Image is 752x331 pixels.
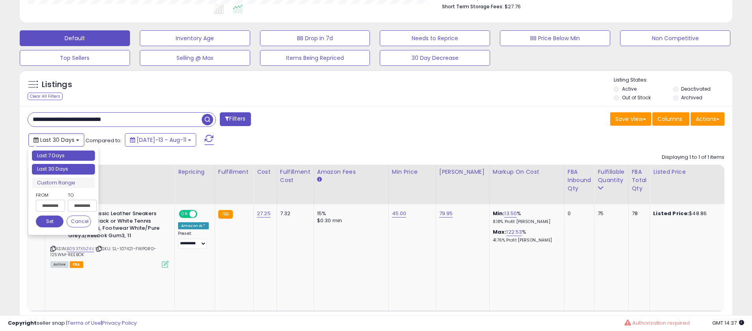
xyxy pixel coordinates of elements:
[8,319,37,327] strong: Copyright
[317,168,385,176] div: Amazon Fees
[280,168,310,184] div: Fulfillment Cost
[506,228,522,236] a: 122.53
[32,178,95,188] li: Custom Range
[42,79,72,90] h5: Listings
[50,210,169,267] div: ASIN:
[68,191,91,199] label: To
[662,154,724,161] div: Displaying 1 to 1 of 1 items
[622,94,651,101] label: Out of Stock
[317,217,382,224] div: $0.30 min
[36,191,63,199] label: From
[392,210,407,218] a: 45.00
[178,168,212,176] div: Repricing
[67,216,91,227] button: Cancel
[67,245,94,252] a: B093TX9Z4V
[28,93,63,100] div: Clear All Filters
[598,210,622,217] div: 75
[653,210,719,217] div: $48.86
[439,168,486,176] div: [PERSON_NAME]
[280,210,308,217] div: 7.32
[681,94,702,101] label: Archived
[504,210,517,218] a: 13.50
[493,219,558,225] p: 8.18% Profit [PERSON_NAME]
[36,216,63,227] button: Set
[493,228,507,236] b: Max:
[218,210,233,219] small: FBA
[614,76,732,84] p: Listing States:
[50,261,69,268] span: All listings currently available for purchase on Amazon
[317,210,382,217] div: 15%
[493,168,561,176] div: Markup on Cost
[620,30,730,46] button: Non Competitive
[178,222,209,229] div: Amazon AI *
[632,168,647,193] div: FBA Total Qty
[28,133,84,147] button: Last 30 Days
[140,30,250,46] button: Inventory Age
[257,168,273,176] div: Cost
[392,168,433,176] div: Min Price
[317,176,322,183] small: Amazon Fees.
[380,50,490,66] button: 30 Day Decrease
[32,151,95,161] li: Last 7 Days
[137,136,186,144] span: [DATE]-13 - Aug-11
[598,168,625,184] div: Fulfillable Quantity
[653,210,689,217] b: Listed Price:
[493,238,558,243] p: 41.76% Profit [PERSON_NAME]
[220,112,251,126] button: Filters
[442,3,503,10] b: Short Term Storage Fees:
[50,245,156,257] span: | SKU: SL-107421-FWPGRG-125WM-REEBOK
[68,210,164,241] b: Reebok Classic Leather Sneakers for Men - Black or White Tennis Mens Shoes, Footwear White/Pure G...
[196,211,209,218] span: OFF
[20,50,130,66] button: Top Sellers
[610,112,651,126] button: Save View
[568,168,591,193] div: FBA inbound Qty
[652,112,689,126] button: Columns
[691,112,724,126] button: Actions
[493,210,505,217] b: Min:
[632,210,644,217] div: 78
[67,319,101,327] a: Terms of Use
[500,30,610,46] button: BB Price Below Min
[180,211,189,218] span: ON
[712,319,744,327] span: 2025-09-11 14:37 GMT
[657,115,682,123] span: Columns
[622,86,637,92] label: Active
[568,210,589,217] div: 0
[260,50,370,66] button: Items Being Repriced
[40,136,74,144] span: Last 30 Days
[505,3,521,10] span: $27.76
[489,165,564,204] th: The percentage added to the cost of goods (COGS) that forms the calculator for Min & Max prices.
[681,86,711,92] label: Deactivated
[85,137,122,144] span: Compared to:
[380,30,490,46] button: Needs to Reprice
[102,319,137,327] a: Privacy Policy
[32,164,95,175] li: Last 30 Days
[257,210,271,218] a: 27.25
[48,168,171,176] div: Title
[8,320,137,327] div: seller snap | |
[260,30,370,46] button: BB Drop in 7d
[439,210,453,218] a: 79.95
[653,168,721,176] div: Listed Price
[218,168,250,176] div: Fulfillment
[70,261,83,268] span: FBA
[493,210,558,225] div: %
[178,231,209,249] div: Preset:
[125,133,196,147] button: [DATE]-13 - Aug-11
[140,50,250,66] button: Selling @ Max
[493,229,558,243] div: %
[20,30,130,46] button: Default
